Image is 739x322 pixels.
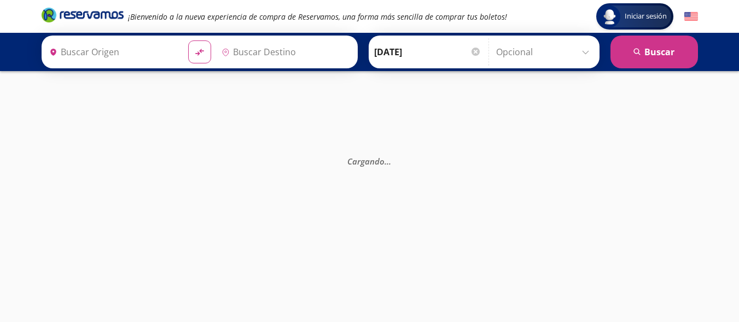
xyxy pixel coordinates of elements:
span: Iniciar sesión [620,11,671,22]
em: Cargando [347,155,391,166]
button: English [684,10,698,24]
span: . [385,155,387,166]
i: Brand Logo [42,7,124,23]
input: Buscar Destino [217,38,352,66]
a: Brand Logo [42,7,124,26]
input: Elegir Fecha [374,38,481,66]
span: . [387,155,389,166]
input: Opcional [496,38,594,66]
span: . [389,155,391,166]
button: Buscar [610,36,698,68]
input: Buscar Origen [45,38,179,66]
em: ¡Bienvenido a la nueva experiencia de compra de Reservamos, una forma más sencilla de comprar tus... [128,11,507,22]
